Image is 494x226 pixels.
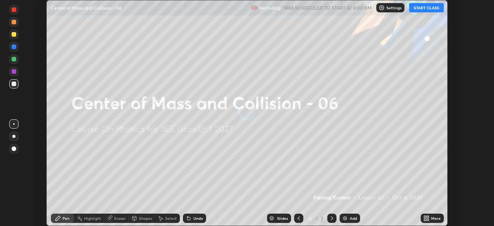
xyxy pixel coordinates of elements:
div: 2 [306,216,314,221]
div: / [316,216,318,221]
div: Shapes [139,216,152,220]
div: Undo [193,216,203,220]
div: Add [350,216,357,220]
div: More [431,216,441,220]
p: Settings [386,6,401,10]
p: Recording [259,5,281,11]
img: add-slide-button [342,215,348,221]
img: recording.375f2c34.svg [251,5,257,11]
div: Highlight [84,216,101,220]
h5: WAS SCHEDULED TO START AT 4:00 PM [284,4,372,11]
p: Center of Mass and Collision - 06 [51,5,122,11]
div: Slides [277,216,288,220]
div: 2 [320,215,324,222]
div: Pen [63,216,69,220]
div: Eraser [114,216,126,220]
div: Select [165,216,177,220]
img: class-settings-icons [379,5,385,11]
button: START CLASS [409,3,444,12]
